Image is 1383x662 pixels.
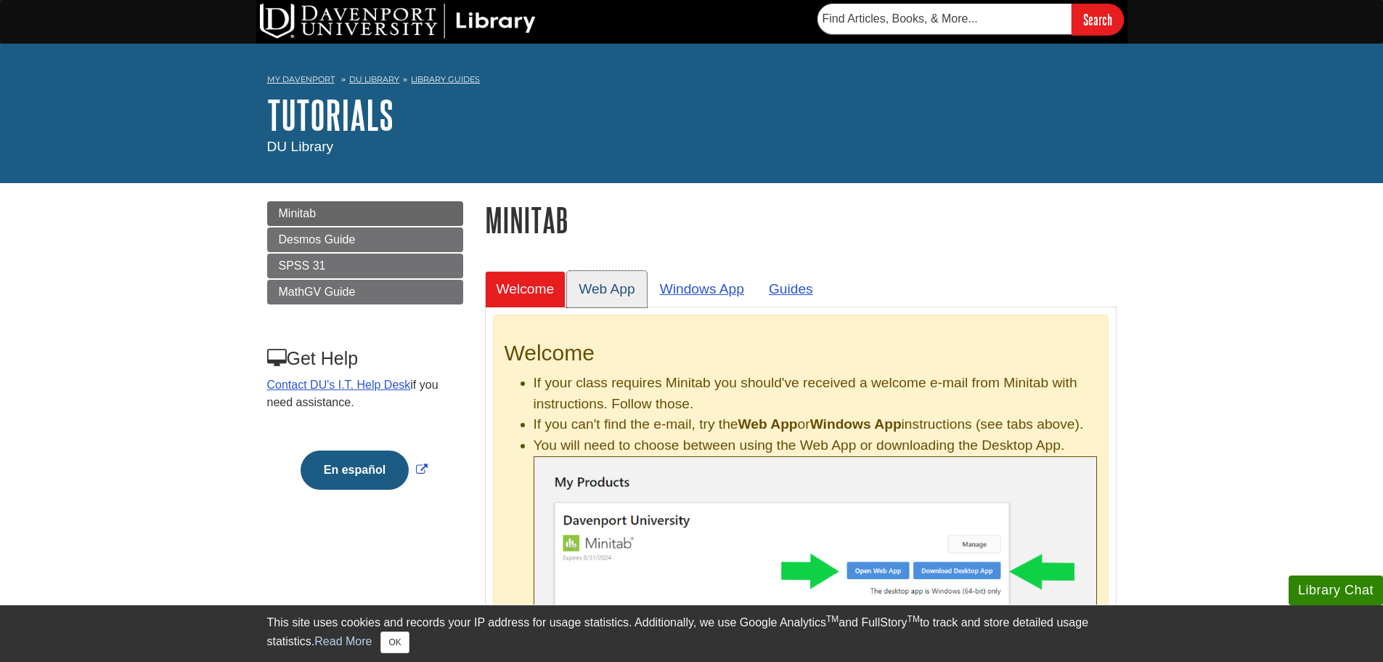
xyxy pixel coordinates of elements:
a: My Davenport [267,73,335,86]
span: Desmos Guide [279,233,356,246]
img: DU Library [260,4,536,39]
p: if you need assistance. [267,376,462,411]
a: Guides [757,271,825,307]
span: MathGV Guide [279,286,356,298]
a: Link opens in new window [297,464,431,476]
sup: TM [907,614,920,624]
a: Read More [314,635,372,647]
li: You will need to choose between using the Web App or downloading the Desktop App. [534,435,1097,629]
input: Search [1072,4,1124,35]
form: Searches DU Library's articles, books, and more [817,4,1124,35]
a: Welcome [485,271,566,307]
h1: Minitab [485,201,1117,238]
a: Web App [567,271,647,307]
a: SPSS 31 [267,254,463,278]
b: Windows App [810,416,902,432]
button: Library Chat [1289,576,1383,605]
a: Library Guides [411,74,480,84]
sup: TM [826,614,839,624]
h3: Get Help [267,348,462,369]
nav: breadcrumb [267,70,1117,93]
a: Contact DU's I.T. Help Desk [267,379,411,391]
a: Minitab [267,201,463,226]
li: If you can't find the e-mail, try the or instructions (see tabs above). [534,414,1097,435]
li: If your class requires Minitab you should've received a welcome e-mail from Minitab with instruct... [534,373,1097,415]
span: Minitab [279,207,317,219]
span: DU Library [267,139,334,154]
div: This site uses cookies and records your IP address for usage statistics. Additionally, we use Goo... [267,614,1117,653]
a: Windows App [648,271,756,307]
a: Tutorials [267,92,393,137]
img: Minitab .exe file finished downloaded [534,456,1097,629]
a: MathGV Guide [267,280,463,304]
button: Close [380,631,409,653]
div: Guide Page Menu [267,201,463,514]
input: Find Articles, Books, & More... [817,4,1072,34]
a: DU Library [349,74,399,84]
h2: Welcome [505,341,1097,366]
button: En español [301,451,409,490]
b: Web App [738,416,798,432]
a: Desmos Guide [267,227,463,252]
span: SPSS 31 [279,259,326,272]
